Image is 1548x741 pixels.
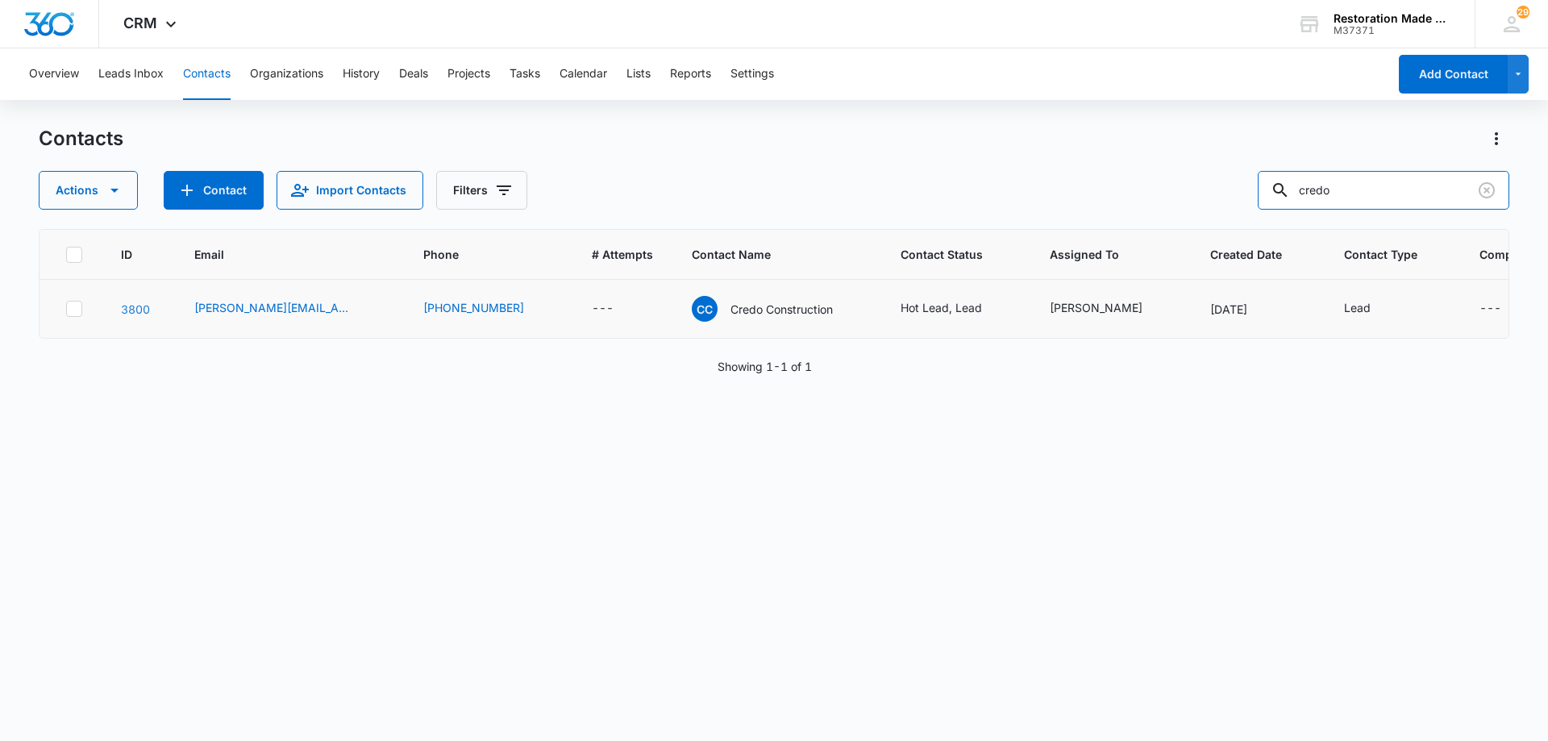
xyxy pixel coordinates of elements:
div: Contact Status - Hot Lead, Lead - Select to Edit Field [901,299,1011,318]
div: [PERSON_NAME] [1050,299,1142,316]
span: Phone [423,246,530,263]
div: Company Name - - Select to Edit Field [1479,299,1530,318]
button: Contacts [183,48,231,100]
button: Calendar [560,48,607,100]
span: 29 [1517,6,1529,19]
a: [PHONE_NUMBER] [423,299,524,316]
span: ID [121,246,132,263]
div: Lead [1344,299,1371,316]
button: Organizations [250,48,323,100]
p: Showing 1-1 of 1 [718,358,812,375]
button: Filters [436,171,527,210]
button: Tasks [510,48,540,100]
div: --- [592,299,614,318]
span: Email [194,246,361,263]
button: Projects [447,48,490,100]
span: # Attempts [592,246,653,263]
button: Leads Inbox [98,48,164,100]
h1: Contacts [39,127,123,151]
button: Lists [626,48,651,100]
div: Contact Name - Credo Construction - Select to Edit Field [692,296,862,322]
button: Clear [1474,177,1500,203]
div: Hot Lead, Lead [901,299,982,316]
button: Overview [29,48,79,100]
button: Settings [730,48,774,100]
div: [DATE] [1210,301,1305,318]
span: Contact Status [901,246,988,263]
span: Created Date [1210,246,1282,263]
div: Email - danny@credoremodel.com - Select to Edit Field [194,299,385,318]
div: account name [1334,12,1451,25]
button: Actions [39,171,138,210]
div: # Attempts - - Select to Edit Field [592,299,643,318]
button: History [343,48,380,100]
div: Phone - 4082344261 - Select to Edit Field [423,299,553,318]
a: Navigate to contact details page for Credo Construction [121,302,150,316]
button: Deals [399,48,428,100]
div: --- [1479,299,1501,318]
div: account id [1334,25,1451,36]
span: Assigned To [1050,246,1148,263]
button: Add Contact [164,171,264,210]
button: Add Contact [1399,55,1508,94]
span: Contact Name [692,246,838,263]
span: CRM [123,15,157,31]
div: Contact Type - Lead - Select to Edit Field [1344,299,1400,318]
div: Assigned To - Nate Cisney - Select to Edit Field [1050,299,1171,318]
span: Contact Type [1344,246,1417,263]
p: Credo Construction [730,301,833,318]
div: notifications count [1517,6,1529,19]
span: CC [692,296,718,322]
button: Reports [670,48,711,100]
a: [PERSON_NAME][EMAIL_ADDRESS][DOMAIN_NAME] [194,299,356,316]
button: Import Contacts [277,171,423,210]
button: Actions [1483,126,1509,152]
input: Search Contacts [1258,171,1509,210]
